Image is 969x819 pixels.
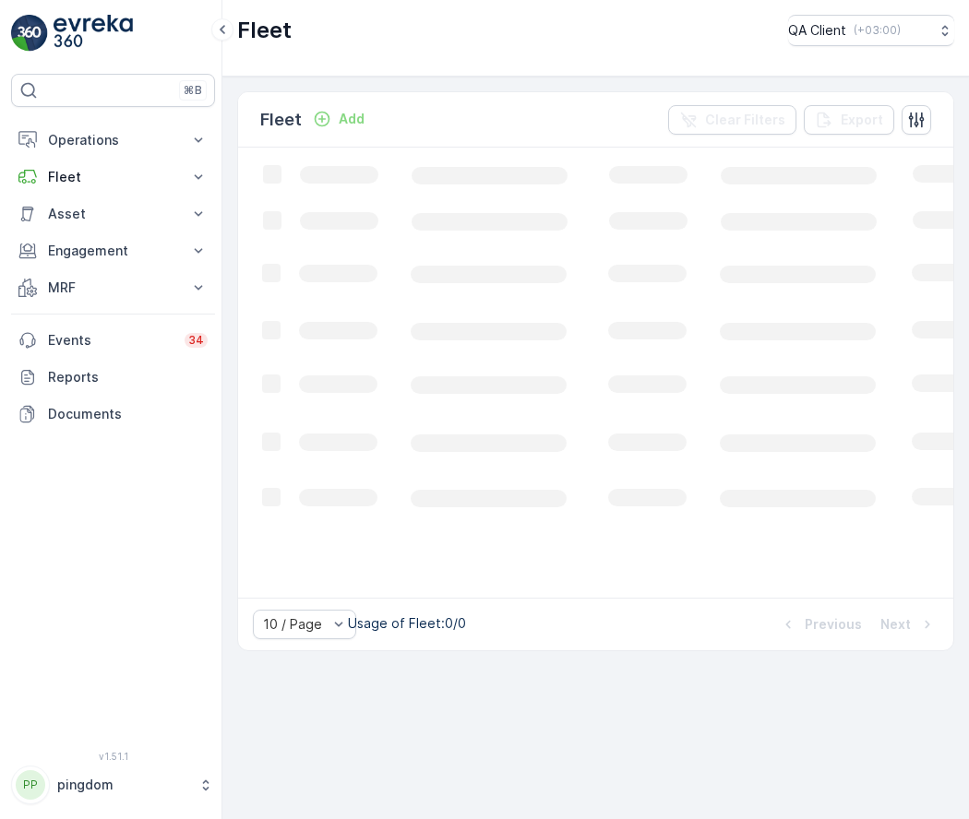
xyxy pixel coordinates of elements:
[57,776,189,794] p: pingdom
[11,269,215,306] button: MRF
[48,242,178,260] p: Engagement
[11,122,215,159] button: Operations
[705,111,785,129] p: Clear Filters
[48,279,178,297] p: MRF
[880,615,911,634] p: Next
[805,615,862,634] p: Previous
[184,83,202,98] p: ⌘B
[237,16,292,45] p: Fleet
[668,105,796,135] button: Clear Filters
[11,322,215,359] a: Events34
[54,15,133,52] img: logo_light-DOdMpM7g.png
[11,359,215,396] a: Reports
[48,205,178,223] p: Asset
[188,333,204,348] p: 34
[788,21,846,40] p: QA Client
[16,770,45,800] div: PP
[48,131,178,149] p: Operations
[48,368,208,386] p: Reports
[305,108,372,130] button: Add
[777,613,864,635] button: Previous
[339,110,365,128] p: Add
[260,107,302,133] p: Fleet
[48,168,178,186] p: Fleet
[11,751,215,762] span: v 1.51.1
[348,614,466,633] p: Usage of Fleet : 0/0
[48,405,208,423] p: Documents
[804,105,894,135] button: Export
[11,159,215,196] button: Fleet
[841,111,883,129] p: Export
[48,331,173,350] p: Events
[11,396,215,433] a: Documents
[854,23,901,38] p: ( +03:00 )
[11,15,48,52] img: logo
[788,15,954,46] button: QA Client(+03:00)
[11,196,215,232] button: Asset
[11,232,215,269] button: Engagement
[11,766,215,804] button: PPpingdom
[879,613,939,635] button: Next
